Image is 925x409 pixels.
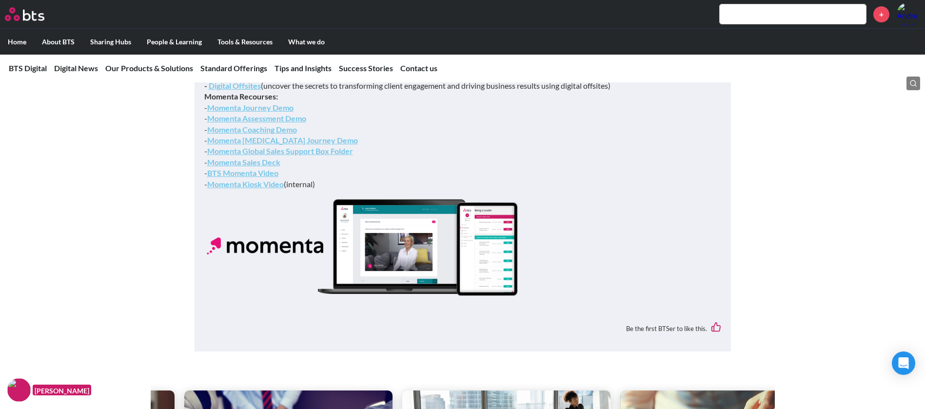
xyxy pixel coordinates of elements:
a: Momenta [MEDICAL_DATA] Journey Demo [207,136,358,145]
a: Digital News [54,63,98,73]
label: What we do [280,29,333,55]
a: Digital Offsites [209,81,261,90]
a: Contact us [400,63,437,73]
a: Momenta Kiosk Video [207,179,284,189]
label: People & Learning [139,29,210,55]
label: Tools & Resources [210,29,280,55]
img: F [7,378,31,402]
label: Sharing Hubs [82,29,139,55]
a: + [873,6,889,22]
a: Our Products & Solutions [105,63,193,73]
a: Tips and Insights [275,63,332,73]
img: BTS Logo [5,7,44,21]
a: BTS Momenta Video [207,168,278,177]
a: Go home [5,7,62,21]
strong: - [204,81,207,90]
a: Momenta Assessment Demo [207,114,306,123]
p: - - (uncover the secrets to transforming client engagement and driving business results using dig... [204,37,721,189]
div: Be the first BTSer to like this. [204,315,721,342]
a: BTS Digital [9,63,47,73]
label: About BTS [34,29,82,55]
a: Success Stories [339,63,393,73]
a: Momenta Sales Deck [207,157,280,167]
a: Momenta Global Sales Support Box Folder [207,146,353,156]
a: Profile [897,2,920,26]
a: Momenta Journey Demo [207,103,294,112]
strong: Momenta Recourses: [204,92,278,101]
figcaption: [PERSON_NAME] [33,385,91,396]
a: Standard Offerings [200,63,267,73]
a: Momenta Coaching Demo [207,125,297,134]
img: Andre Ribeiro [897,2,920,26]
div: Open Intercom Messenger [892,351,915,375]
